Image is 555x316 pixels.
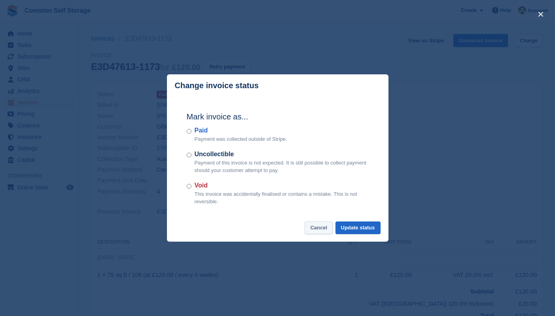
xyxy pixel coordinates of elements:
label: Uncollectible [195,149,369,159]
p: Change invoice status [175,81,259,90]
label: Paid [195,126,287,135]
button: close [534,8,547,21]
p: This invoice was accidentally finalised or contains a mistake. This is not reversible. [195,190,369,206]
label: Void [195,181,369,190]
button: Cancel [305,221,333,235]
p: Payment of this invoice is not expected. It is still possible to collect payment should your cust... [195,159,369,174]
button: Update status [335,221,381,235]
h2: Mark invoice as... [187,111,369,123]
p: Payment was collected outside of Stripe. [195,135,287,143]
